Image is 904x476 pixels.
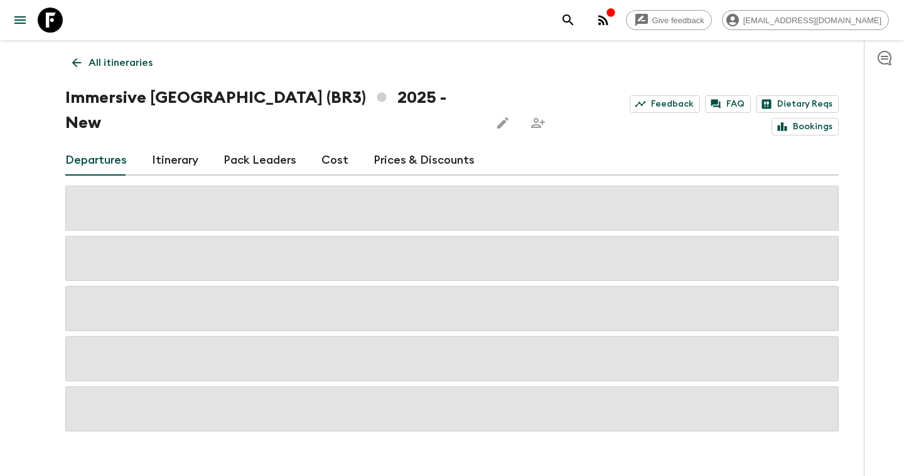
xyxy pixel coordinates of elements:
[722,10,889,30] div: [EMAIL_ADDRESS][DOMAIN_NAME]
[8,8,33,33] button: menu
[772,118,839,135] a: Bookings
[490,110,515,135] button: Edit this itinerary
[645,16,711,25] span: Give feedback
[65,145,127,176] a: Departures
[223,145,296,176] a: Pack Leaders
[374,145,475,176] a: Prices & Discounts
[626,10,712,30] a: Give feedback
[525,110,551,135] span: Share this itinerary
[705,95,751,113] a: FAQ
[321,145,348,176] a: Cost
[736,16,888,25] span: [EMAIL_ADDRESS][DOMAIN_NAME]
[756,95,839,113] a: Dietary Reqs
[65,50,159,75] a: All itineraries
[89,55,153,70] p: All itineraries
[152,145,198,176] a: Itinerary
[65,85,480,135] h1: Immersive [GEOGRAPHIC_DATA] (BR3) 2025 - New
[556,8,581,33] button: search adventures
[630,95,700,113] a: Feedback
